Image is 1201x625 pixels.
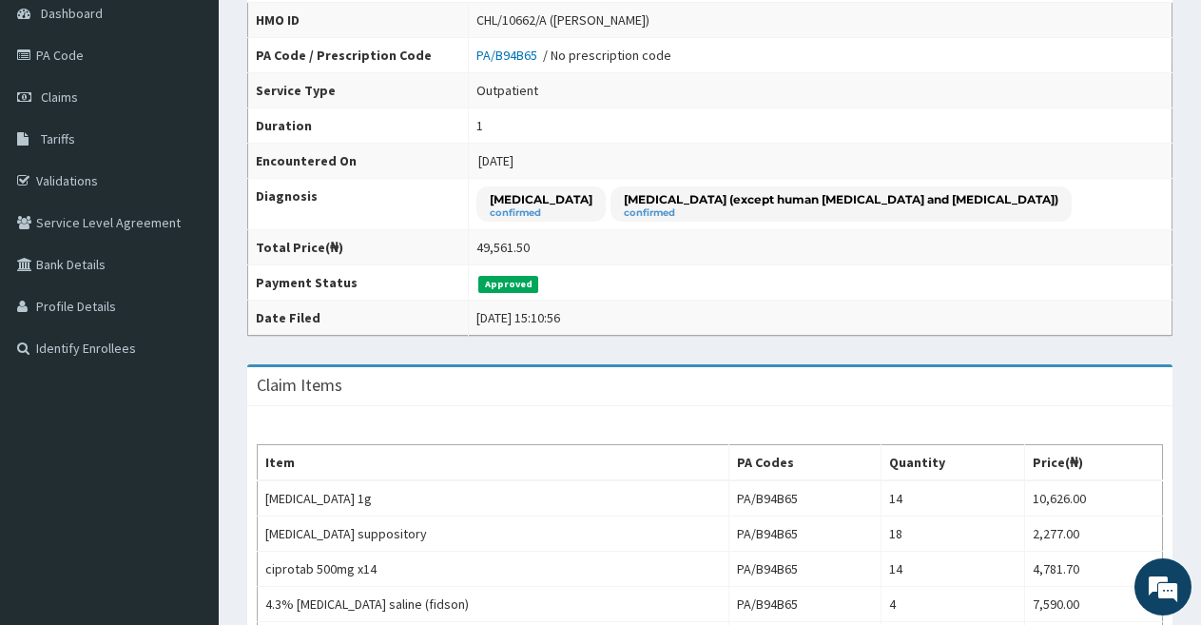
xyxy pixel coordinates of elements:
th: Quantity [881,445,1025,481]
span: Dashboard [41,5,103,22]
td: 14 [881,552,1025,587]
td: 4,781.70 [1025,552,1163,587]
td: 4.3% [MEDICAL_DATA] saline (fidson) [258,587,729,622]
th: Payment Status [248,265,469,301]
a: PA/B94B65 [476,47,543,64]
span: Claims [41,88,78,106]
td: PA/B94B65 [728,480,881,517]
td: PA/B94B65 [728,517,881,552]
p: [MEDICAL_DATA] (except human [MEDICAL_DATA] and [MEDICAL_DATA]) [624,191,1058,207]
div: Outpatient [476,81,538,100]
th: HMO ID [248,3,469,38]
td: [MEDICAL_DATA] suppository [258,517,729,552]
td: ciprotab 500mg x14 [258,552,729,587]
div: 49,561.50 [476,238,530,257]
td: PA/B94B65 [728,587,881,622]
td: 7,590.00 [1025,587,1163,622]
th: PA Codes [728,445,881,481]
td: 18 [881,517,1025,552]
th: Date Filed [248,301,469,336]
div: [DATE] 15:10:56 [476,308,560,327]
th: Total Price(₦) [248,230,469,265]
span: [DATE] [478,152,513,169]
th: Service Type [248,73,469,108]
th: PA Code / Prescription Code [248,38,469,73]
th: Item [258,445,729,481]
td: 4 [881,587,1025,622]
p: [MEDICAL_DATA] [490,191,592,207]
td: 2,277.00 [1025,517,1163,552]
small: confirmed [490,208,592,218]
td: 14 [881,480,1025,517]
div: CHL/10662/A ([PERSON_NAME]) [476,10,649,29]
div: / No prescription code [476,46,671,65]
td: PA/B94B65 [728,552,881,587]
th: Encountered On [248,144,469,179]
td: [MEDICAL_DATA] 1g [258,480,729,517]
div: 1 [476,116,483,135]
th: Diagnosis [248,179,469,230]
h3: Claim Items [257,377,342,394]
small: confirmed [624,208,1058,218]
th: Duration [248,108,469,144]
span: Approved [478,276,538,293]
td: 10,626.00 [1025,480,1163,517]
span: Tariffs [41,130,75,147]
th: Price(₦) [1025,445,1163,481]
